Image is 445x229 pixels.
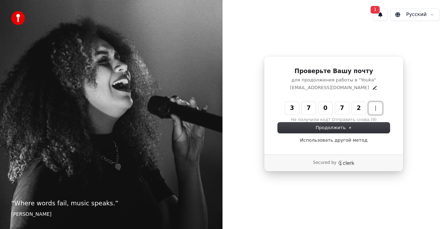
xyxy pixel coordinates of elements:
span: Продолжить [316,125,352,131]
button: Продолжить [278,123,390,133]
p: Secured by [313,160,336,166]
button: 1 [373,8,388,21]
a: Clerk logo [338,160,355,165]
img: youka [11,11,25,25]
h1: Проверьте Вашу почту [278,67,390,76]
input: Enter verification code [285,102,396,114]
footer: [PERSON_NAME] [11,211,211,218]
button: Edit [372,85,378,90]
p: для продолжения работы в "Youka" [278,77,390,83]
p: “ Where words fail, music speaks. ” [11,198,211,208]
p: [EMAIL_ADDRESS][DOMAIN_NAME] [290,85,369,91]
a: Использовать другой метод [300,137,367,143]
span: 1 [371,6,380,14]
